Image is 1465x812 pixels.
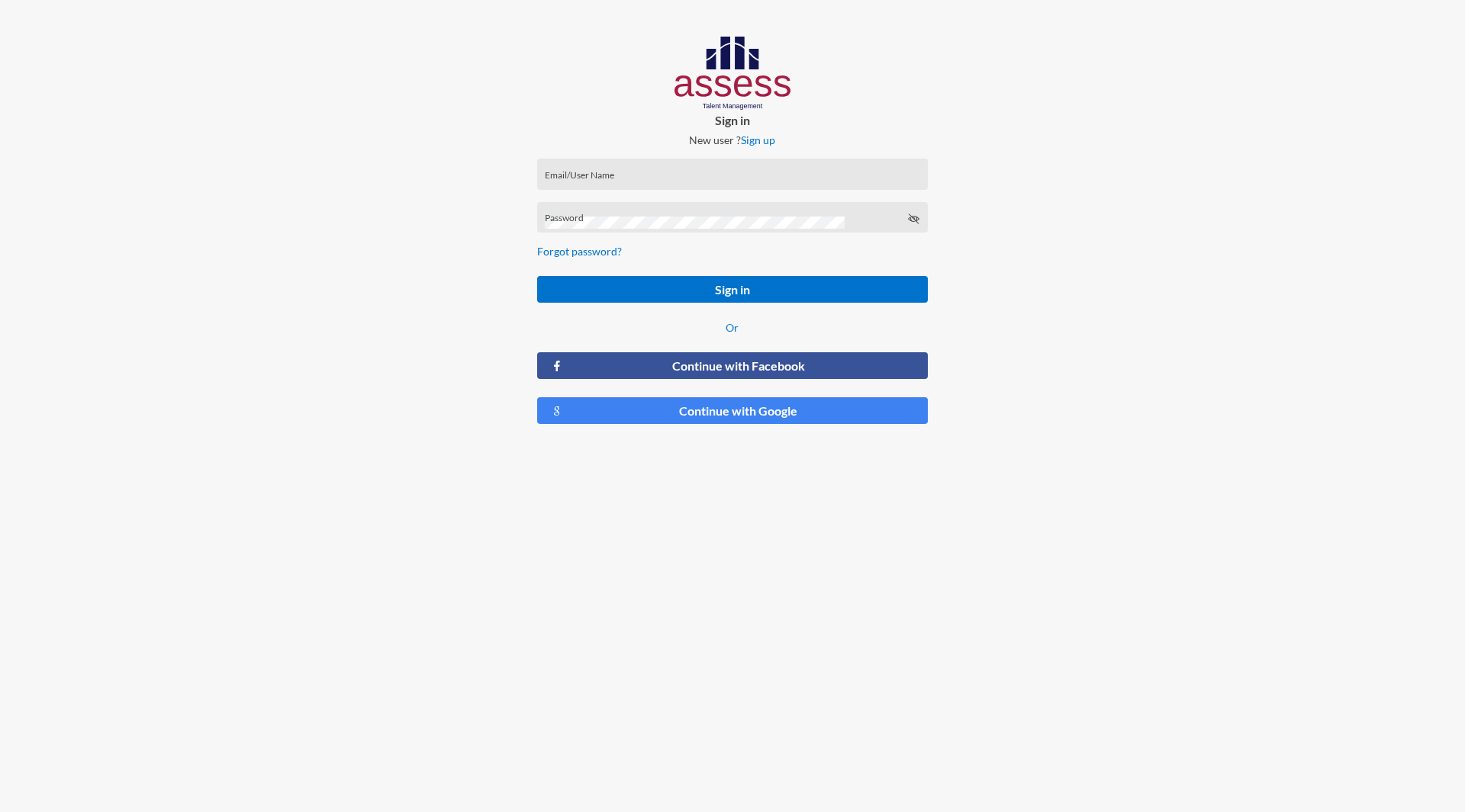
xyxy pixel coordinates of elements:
[675,37,791,110] img: AssessLogoo.svg
[537,352,928,379] button: Continue with Facebook
[525,113,940,127] p: Sign in
[525,133,940,146] p: New user ?
[537,245,622,258] a: Forgot password?
[741,133,775,146] a: Sign up
[537,276,928,303] button: Sign in
[537,397,928,424] button: Continue with Google
[537,321,928,334] p: Or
